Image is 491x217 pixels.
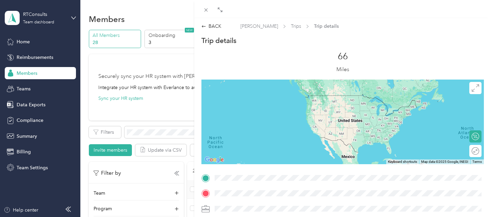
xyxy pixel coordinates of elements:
p: Miles [336,65,349,74]
span: Map data ©2025 Google, INEGI [421,160,468,164]
span: Trip details [314,23,339,30]
a: Open this area in Google Maps (opens a new window) [203,155,225,164]
p: 66 [338,51,348,62]
div: BACK [201,23,221,30]
img: Google [203,155,225,164]
p: Trip details [201,36,236,45]
span: [PERSON_NAME] [240,23,278,30]
iframe: Everlance-gr Chat Button Frame [453,179,491,217]
span: Trips [291,23,301,30]
button: Keyboard shortcuts [388,159,417,164]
